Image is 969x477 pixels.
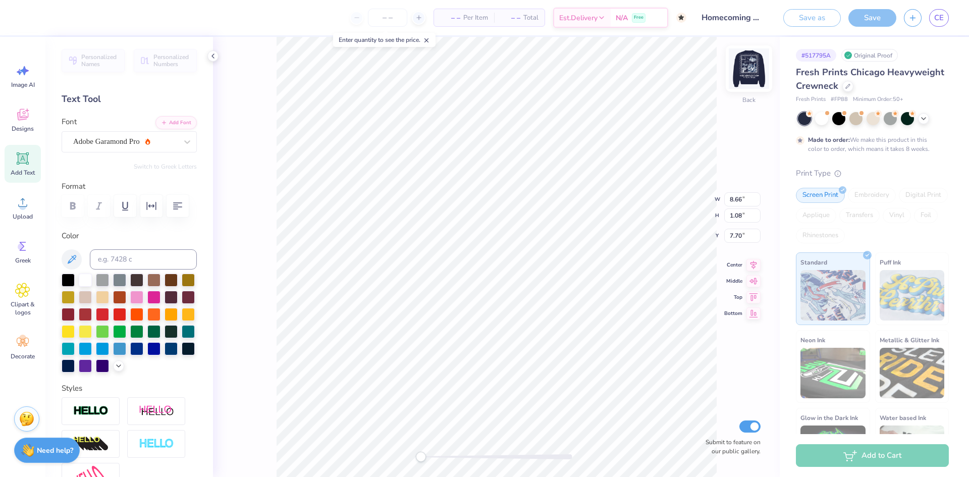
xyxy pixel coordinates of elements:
[11,352,35,360] span: Decorate
[724,277,742,285] span: Middle
[796,168,949,179] div: Print Type
[929,9,949,27] a: CE
[6,300,39,316] span: Clipart & logos
[880,335,939,345] span: Metallic & Glitter Ink
[11,169,35,177] span: Add Text
[800,348,866,398] img: Neon Ink
[62,230,197,242] label: Color
[853,95,903,104] span: Minimum Order: 50 +
[700,438,761,456] label: Submit to feature on our public gallery.
[800,335,825,345] span: Neon Ink
[880,257,901,268] span: Puff Ink
[724,309,742,317] span: Bottom
[134,49,197,72] button: Personalized Numbers
[500,13,520,23] span: – –
[62,116,77,128] label: Font
[13,213,33,221] span: Upload
[73,405,109,417] img: Stroke
[616,13,628,23] span: N/A
[62,49,125,72] button: Personalized Names
[880,426,945,476] img: Water based Ink
[796,49,836,62] div: # 517795A
[73,436,109,452] img: 3D Illusion
[796,228,845,243] div: Rhinestones
[800,270,866,321] img: Standard
[914,208,938,223] div: Foil
[800,426,866,476] img: Glow in the Dark Ink
[62,383,82,394] label: Styles
[37,446,73,455] strong: Need help?
[808,135,932,153] div: We make this product in this color to order, which means it takes 8 weeks.
[848,188,896,203] div: Embroidery
[416,452,426,462] div: Accessibility label
[831,95,848,104] span: # FP88
[796,208,836,223] div: Applique
[800,257,827,268] span: Standard
[523,13,539,23] span: Total
[440,13,460,23] span: – –
[742,95,756,104] div: Back
[559,13,598,23] span: Est. Delivery
[12,125,34,133] span: Designs
[808,136,850,144] strong: Made to order:
[62,92,197,106] div: Text Tool
[11,81,35,89] span: Image AI
[155,116,197,129] button: Add Font
[62,181,197,192] label: Format
[883,208,911,223] div: Vinyl
[81,54,119,68] span: Personalized Names
[139,405,174,417] img: Shadow
[880,348,945,398] img: Metallic & Glitter Ink
[729,48,769,89] img: Back
[463,13,488,23] span: Per Item
[899,188,948,203] div: Digital Print
[880,412,926,423] span: Water based Ink
[134,163,197,171] button: Switch to Greek Letters
[139,438,174,450] img: Negative Space
[839,208,880,223] div: Transfers
[800,412,858,423] span: Glow in the Dark Ink
[724,261,742,269] span: Center
[934,12,944,24] span: CE
[841,49,898,62] div: Original Proof
[634,14,643,21] span: Free
[368,9,407,27] input: – –
[724,293,742,301] span: Top
[90,249,197,270] input: e.g. 7428 c
[333,33,436,47] div: Enter quantity to see the price.
[796,95,826,104] span: Fresh Prints
[796,66,944,92] span: Fresh Prints Chicago Heavyweight Crewneck
[796,188,845,203] div: Screen Print
[153,54,191,68] span: Personalized Numbers
[880,270,945,321] img: Puff Ink
[694,8,768,28] input: Untitled Design
[15,256,31,264] span: Greek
